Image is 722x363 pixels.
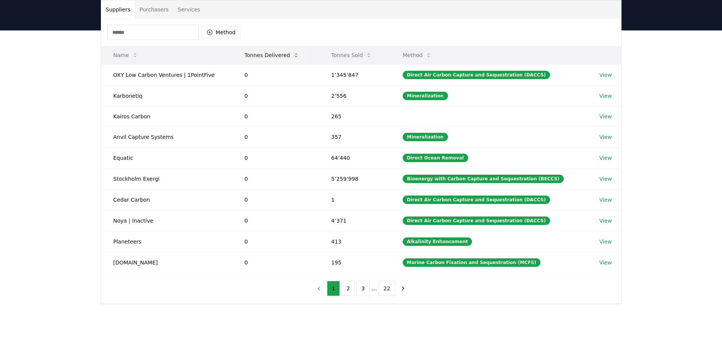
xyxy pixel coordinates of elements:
td: 0 [232,126,319,147]
td: 0 [232,85,319,106]
button: Tonnes Delivered [238,48,305,63]
td: 1 [319,189,390,210]
td: Kairos Carbon [101,106,233,126]
td: Stockholm Exergi [101,168,233,189]
td: Equatic [101,147,233,168]
td: Noya | Inactive [101,210,233,231]
div: Mineralization [403,92,448,100]
td: 0 [232,168,319,189]
td: 413 [319,231,390,252]
a: View [599,71,612,79]
button: Purchasers [135,0,173,19]
td: OXY Low Carbon Ventures | 1PointFive [101,64,233,85]
button: next page [397,281,410,296]
a: View [599,196,612,204]
div: Direct Air Carbon Capture and Sequestration (DACCS) [403,217,550,225]
button: Method [397,48,438,63]
td: 265 [319,106,390,126]
button: 3 [356,281,370,296]
div: Mineralization [403,133,448,141]
button: 22 [379,281,395,296]
a: View [599,92,612,100]
td: 0 [232,252,319,273]
a: View [599,154,612,162]
td: 2’556 [319,85,390,106]
button: 1 [327,281,340,296]
button: Name [107,48,144,63]
td: [DOMAIN_NAME] [101,252,233,273]
td: 4’371 [319,210,390,231]
button: Suppliers [101,0,135,19]
td: 5’259’998 [319,168,390,189]
li: ... [371,284,377,293]
button: Tonnes Sold [325,48,378,63]
td: 1’345’847 [319,64,390,85]
td: 0 [232,106,319,126]
button: Services [173,0,205,19]
td: 0 [232,64,319,85]
button: Method [202,26,241,38]
a: View [599,238,612,245]
a: View [599,113,612,120]
td: Anvil Capture Systems [101,126,233,147]
div: Alkalinity Enhancement [403,237,472,246]
td: Planeteers [101,231,233,252]
div: Direct Air Carbon Capture and Sequestration (DACCS) [403,71,550,79]
td: Cedar Carbon [101,189,233,210]
td: Karbonetiq [101,85,233,106]
button: 2 [341,281,355,296]
a: View [599,217,612,224]
div: Bioenergy with Carbon Capture and Sequestration (BECCS) [403,175,564,183]
div: Direct Ocean Removal [403,154,468,162]
a: View [599,175,612,183]
td: 0 [232,147,319,168]
div: Direct Air Carbon Capture and Sequestration (DACCS) [403,196,550,204]
td: 195 [319,252,390,273]
a: View [599,133,612,141]
td: 0 [232,210,319,231]
td: 0 [232,189,319,210]
td: 64’440 [319,147,390,168]
td: 357 [319,126,390,147]
td: 0 [232,231,319,252]
a: View [599,259,612,266]
div: Marine Carbon Fixation and Sequestration (MCFS) [403,258,540,267]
